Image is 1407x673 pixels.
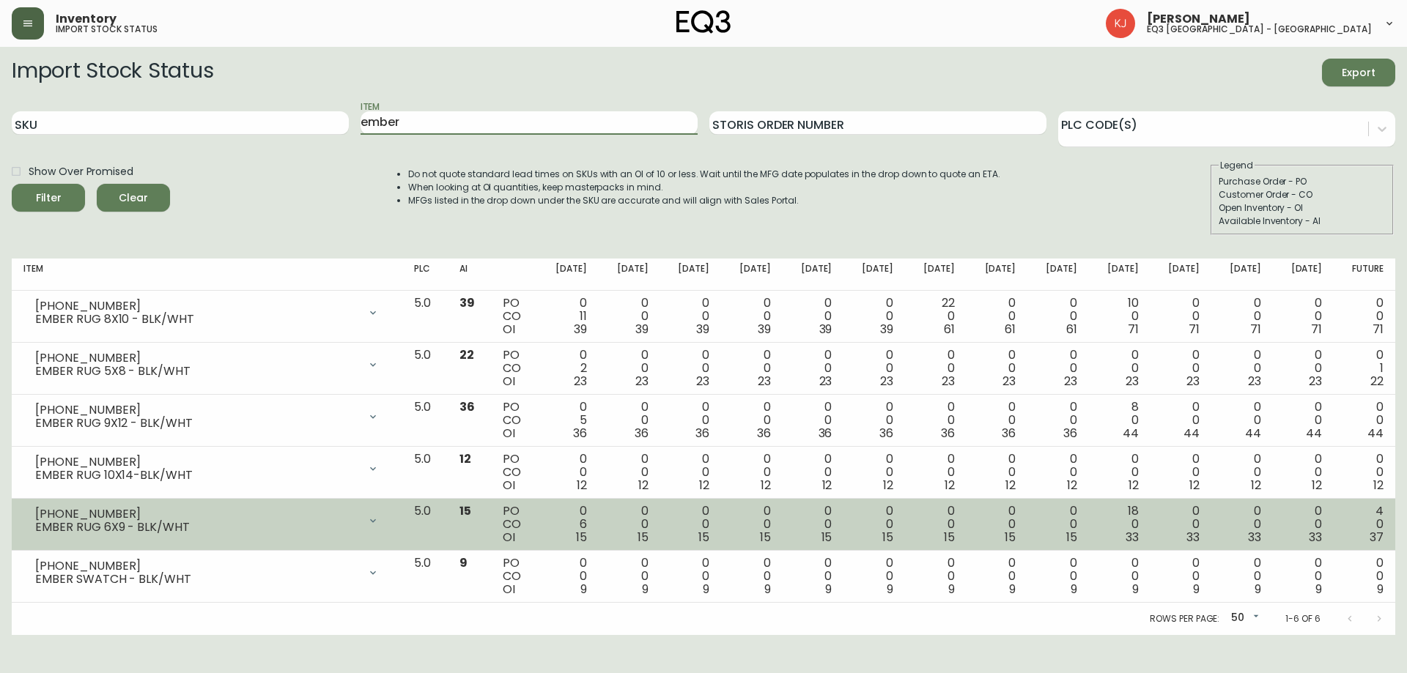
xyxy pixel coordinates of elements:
div: 8 0 [1101,401,1139,440]
div: PO CO [503,505,526,544]
button: Export [1322,59,1395,86]
div: Filter [36,189,62,207]
span: 36 [573,425,587,442]
span: 15 [459,502,471,519]
span: 44 [1183,425,1200,442]
div: 0 0 [978,453,1016,492]
div: 0 0 [733,453,771,492]
div: 0 0 [1285,349,1323,388]
div: 0 0 [794,297,832,336]
h2: Import Stock Status [12,59,213,86]
span: 12 [1005,477,1016,494]
span: 33 [1126,529,1139,546]
div: [PHONE_NUMBER]EMBER RUG 10X14-BLK/WHT [23,453,391,485]
span: 9 [948,581,955,598]
span: 44 [1123,425,1139,442]
div: PO CO [503,297,526,336]
div: 0 0 [1162,349,1200,388]
td: 5.0 [402,499,447,551]
div: EMBER RUG 8X10 - BLK/WHT [35,313,358,326]
span: 15 [882,529,893,546]
img: logo [676,10,731,34]
span: 23 [819,373,832,390]
span: 23 [635,373,649,390]
span: 12 [1189,477,1200,494]
span: 71 [1128,321,1139,338]
div: 0 0 [733,401,771,440]
span: 33 [1309,529,1322,546]
div: 0 0 [978,349,1016,388]
div: 0 0 [1223,401,1261,440]
th: [DATE] [660,259,722,291]
th: [DATE] [1273,259,1334,291]
img: 24a625d34e264d2520941288c4a55f8e [1106,9,1135,38]
span: 9 [459,554,468,571]
span: 12 [883,477,893,494]
span: 39 [459,294,475,311]
span: 9 [703,581,709,598]
td: 5.0 [402,395,447,447]
span: 9 [1193,581,1200,598]
li: MFGs listed in the drop down under the SKU are accurate and will align with Sales Portal. [408,194,1000,207]
div: 0 0 [917,401,955,440]
div: 0 0 [672,453,710,492]
span: 15 [1005,529,1016,546]
div: 0 0 [610,349,649,388]
span: 9 [1132,581,1139,598]
span: OI [503,529,515,546]
div: 0 0 [1039,505,1077,544]
span: 44 [1306,425,1322,442]
span: 22 [1370,373,1384,390]
span: 37 [1370,529,1384,546]
div: 0 0 [978,557,1016,596]
span: 23 [1064,373,1077,390]
span: [PERSON_NAME] [1147,13,1250,25]
div: 0 6 [549,505,587,544]
div: 0 0 [610,297,649,336]
span: 61 [1066,321,1077,338]
th: [DATE] [783,259,844,291]
h5: eq3 [GEOGRAPHIC_DATA] - [GEOGRAPHIC_DATA] [1147,25,1372,34]
span: 23 [942,373,955,390]
span: 23 [1002,373,1016,390]
div: 0 0 [1285,557,1323,596]
span: 12 [945,477,955,494]
button: Clear [97,184,170,212]
div: 0 0 [733,349,771,388]
div: 0 0 [610,557,649,596]
span: 15 [1066,529,1077,546]
span: 9 [1315,581,1322,598]
span: 61 [944,321,955,338]
td: 5.0 [402,291,447,343]
span: 39 [758,321,771,338]
div: PO CO [503,557,526,596]
span: 23 [1126,373,1139,390]
div: 0 0 [1345,557,1384,596]
span: 9 [642,581,649,598]
div: 0 0 [1101,349,1139,388]
span: 9 [1009,581,1016,598]
span: 12 [822,477,832,494]
div: 0 0 [855,401,893,440]
div: 0 0 [672,401,710,440]
span: OI [503,425,515,442]
div: [PHONE_NUMBER] [35,404,358,417]
div: 0 0 [610,401,649,440]
div: 0 0 [855,297,893,336]
span: 71 [1189,321,1200,338]
span: 36 [635,425,649,442]
li: Do not quote standard lead times on SKUs with an OI of 10 or less. Wait until the MFG date popula... [408,168,1000,181]
div: 0 0 [1223,453,1261,492]
button: Filter [12,184,85,212]
span: 23 [758,373,771,390]
span: OI [503,373,515,390]
span: 36 [1063,425,1077,442]
div: 0 0 [1345,401,1384,440]
div: 0 0 [1345,297,1384,336]
p: Rows per page: [1150,612,1219,625]
div: 0 2 [549,349,587,388]
span: OI [503,581,515,598]
span: 33 [1186,529,1200,546]
span: 15 [944,529,955,546]
span: 23 [1248,373,1261,390]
